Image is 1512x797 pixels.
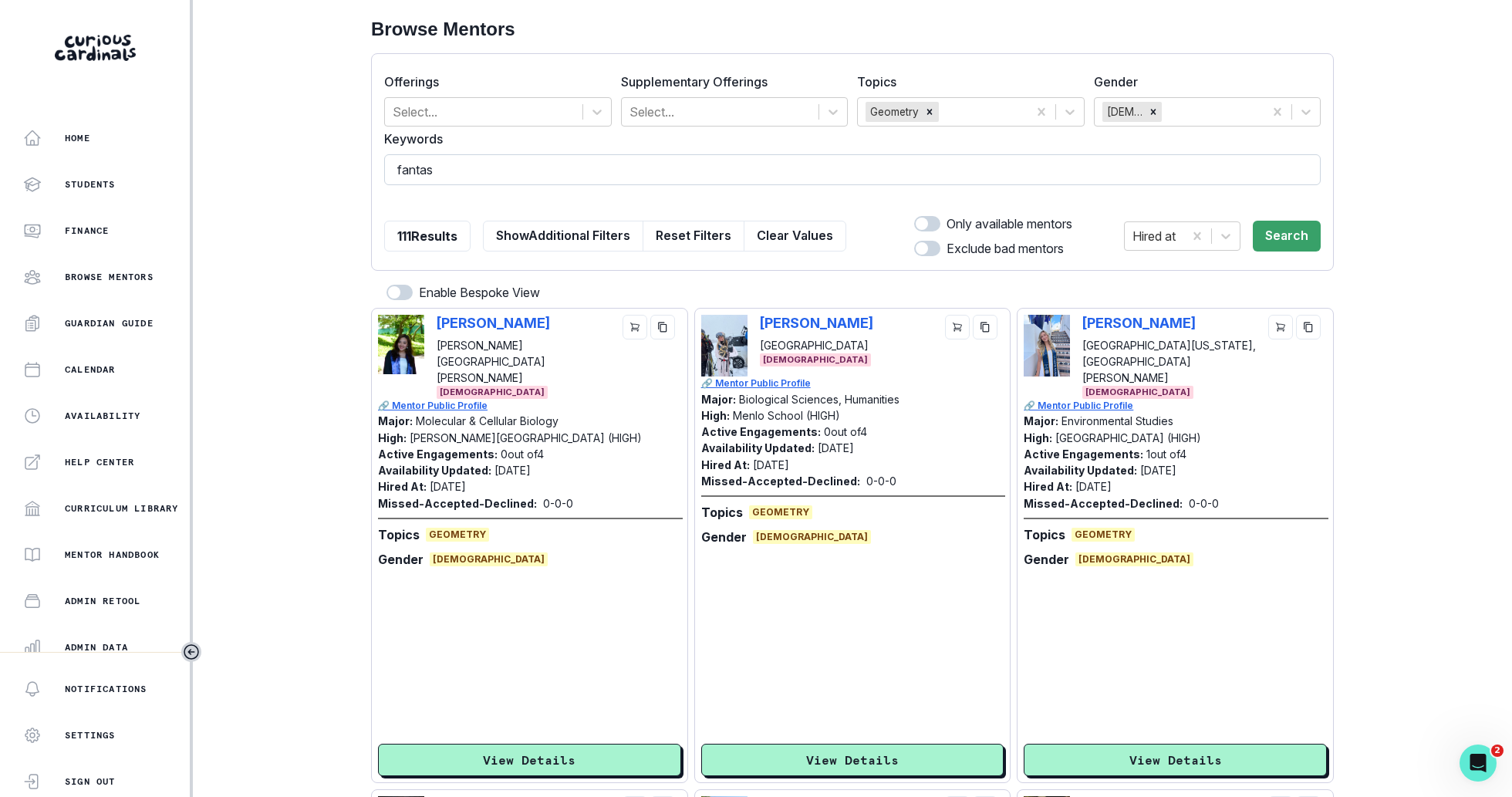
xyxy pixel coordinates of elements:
p: Missed-Accepted-Declined: [1024,495,1183,512]
p: [GEOGRAPHIC_DATA][US_STATE], [GEOGRAPHIC_DATA][PERSON_NAME] [1082,337,1262,386]
p: Availability Updated: [378,464,491,477]
span: 2 [1491,745,1504,757]
p: Gender [378,550,424,569]
p: Availability Updated: [1024,464,1137,477]
p: Topics [378,525,420,544]
p: 0 - 0 - 0 [866,473,896,489]
p: Availability Updated: [701,441,815,454]
span: [DEMOGRAPHIC_DATA] [437,386,548,399]
p: High: [378,431,407,444]
span: [DEMOGRAPHIC_DATA] [1075,552,1193,566]
button: cart [623,315,647,339]
p: 111 Results [397,227,457,245]
p: Gender [701,528,747,546]
span: [DEMOGRAPHIC_DATA] [430,552,548,566]
p: Calendar [65,363,116,376]
p: Active Engagements: [378,447,498,461]
p: Biological Sciences, Humanities [739,393,899,406]
p: [PERSON_NAME][GEOGRAPHIC_DATA][PERSON_NAME] [437,337,616,386]
img: Picture of Ashley Pimlott [701,315,748,377]
p: Home [65,132,90,144]
a: 🔗 Mentor Public Profile [701,377,1006,390]
button: Search [1253,221,1321,252]
p: High: [1024,431,1052,444]
p: [PERSON_NAME] [1082,315,1210,331]
iframe: Intercom live chat [1460,745,1497,782]
p: 0 - 0 - 0 [1189,495,1219,512]
button: ShowAdditional Filters [483,221,643,252]
span: Geometry [426,528,489,542]
button: copy [650,315,675,339]
button: Toggle sidebar [181,642,201,662]
p: 0 out of 4 [501,447,544,461]
button: copy [973,315,997,339]
p: Major: [1024,414,1058,427]
p: Only available mentors [947,214,1072,233]
a: 🔗 Mentor Public Profile [378,399,683,413]
button: Reset Filters [643,221,744,252]
p: Active Engagements: [701,425,821,438]
h2: Browse Mentors [371,19,1334,41]
p: 0 out of 4 [824,425,867,438]
p: [DATE] [494,464,531,477]
p: Sign Out [65,775,116,788]
p: 1 out of 4 [1146,447,1186,461]
p: Enable Bespoke View [419,283,540,302]
p: [GEOGRAPHIC_DATA] [760,337,873,353]
p: [DATE] [430,480,466,493]
span: Geometry [749,505,812,519]
button: View Details [378,744,681,776]
div: Geometry [866,102,921,122]
button: cart [945,315,970,339]
p: Topics [701,503,743,522]
p: Mentor Handbook [65,549,160,561]
button: View Details [701,744,1004,776]
img: Curious Cardinals Logo [55,35,136,61]
label: Keywords [384,130,1311,148]
p: Finance [65,225,109,237]
p: Molecular & Cellular Biology [416,414,559,427]
span: [DEMOGRAPHIC_DATA] [760,353,871,366]
span: [DEMOGRAPHIC_DATA] [1082,386,1193,399]
p: Menlo School (HIGH) [733,409,840,422]
p: Environmental Studies [1061,414,1173,427]
div: Remove Female [1145,102,1162,122]
p: Major: [378,414,413,427]
p: Hired At: [378,480,427,493]
p: [DATE] [753,458,789,471]
p: [DATE] [1075,480,1112,493]
p: [DATE] [1140,464,1176,477]
p: 0 - 0 - 0 [543,495,573,512]
img: Picture of Kyuna Lee [378,315,424,374]
p: Admin Retool [65,595,140,607]
button: cart [1268,315,1293,339]
input: Plays violin? Basketball? Roblox? etc. [384,154,1321,185]
button: copy [1296,315,1321,339]
p: Active Engagements: [1024,447,1143,461]
p: Topics [1024,525,1065,544]
label: Gender [1094,73,1312,91]
span: Geometry [1072,528,1135,542]
p: Help Center [65,456,134,468]
p: Exclude bad mentors [947,239,1064,258]
p: Students [65,178,116,191]
p: Curriculum Library [65,502,179,515]
a: 🔗 Mentor Public Profile [1024,399,1328,413]
p: [PERSON_NAME][GEOGRAPHIC_DATA] (HIGH) [410,431,642,444]
span: [DEMOGRAPHIC_DATA] [753,530,871,544]
label: Topics [857,73,1075,91]
div: Remove Geometry [921,102,938,122]
label: Supplementary Offerings [621,73,839,91]
p: Notifications [65,683,147,695]
p: Missed-Accepted-Declined: [701,473,860,489]
p: [PERSON_NAME] [437,315,564,331]
p: Hired At: [1024,480,1072,493]
p: Missed-Accepted-Declined: [378,495,537,512]
label: Offerings [384,73,602,91]
img: Picture of Samantha Dailey [1024,315,1070,377]
p: Admin Data [65,641,128,653]
p: [PERSON_NAME] [760,315,873,331]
